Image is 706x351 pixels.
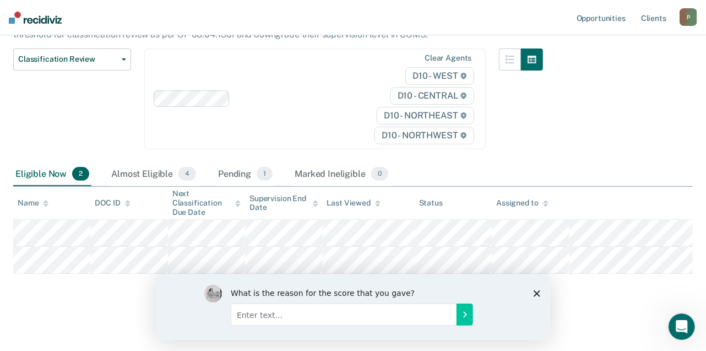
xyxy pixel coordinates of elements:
[371,167,388,181] span: 0
[216,163,275,187] div: Pending1
[18,55,117,64] span: Classification Review
[18,198,48,208] div: Name
[156,274,550,340] iframe: Survey by Kim from Recidiviz
[13,163,91,187] div: Eligible Now2
[13,48,131,71] button: Classification Review
[249,194,318,213] div: Supervision End Date
[72,167,89,181] span: 2
[425,53,471,63] div: Clear agents
[680,8,697,26] button: P
[9,12,62,24] img: Recidiviz
[172,189,241,217] div: Next Classification Due Date
[292,163,390,187] div: Marked Ineligible0
[405,67,474,85] span: D10 - WEST
[109,163,198,187] div: Almost Eligible4
[377,107,474,125] span: D10 - NORTHEAST
[257,167,273,181] span: 1
[390,87,474,105] span: D10 - CENTRAL
[496,198,548,208] div: Assigned to
[419,198,443,208] div: Status
[669,314,695,340] iframe: Intercom live chat
[178,167,196,181] span: 4
[95,198,130,208] div: DOC ID
[374,127,474,144] span: D10 - NORTHWEST
[327,198,381,208] div: Last Viewed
